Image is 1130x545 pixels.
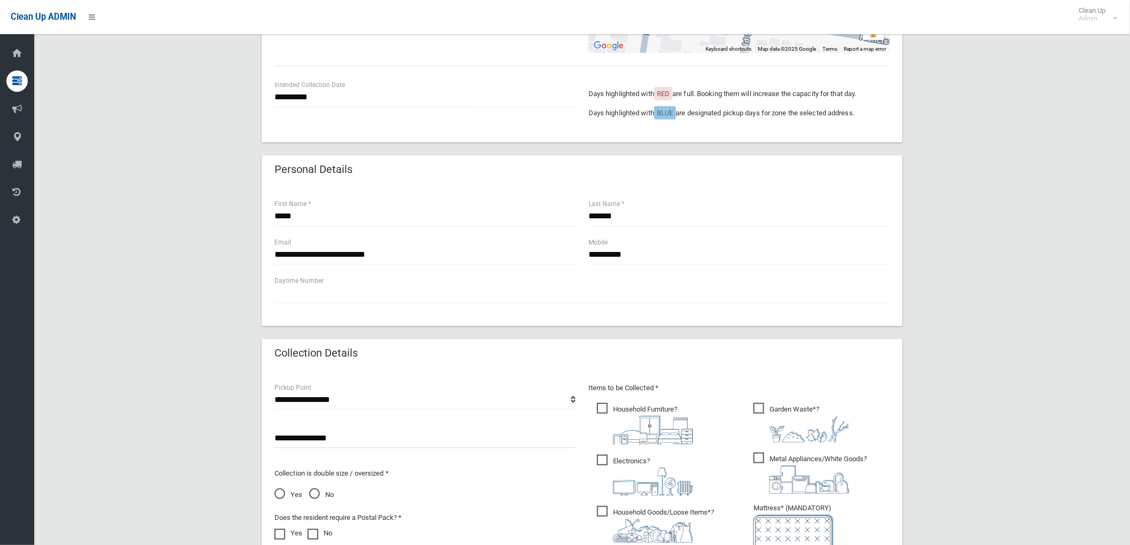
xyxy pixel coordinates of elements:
button: Keyboard shortcuts [705,45,751,53]
span: Clean Up [1074,6,1117,22]
p: Collection is double size / oversized * [274,467,576,480]
img: 4fd8a5c772b2c999c83690221e5242e0.png [770,416,850,443]
img: b13cc3517677393f34c0a387616ef184.png [613,519,693,543]
span: BLUE [657,109,673,117]
span: Metal Appliances/White Goods [754,453,867,494]
span: Yes [274,488,302,501]
span: RED [657,90,670,98]
a: Terms (opens in new tab) [822,46,837,52]
a: Report a map error [844,46,886,52]
header: Collection Details [262,343,371,364]
img: aa9efdbe659d29b613fca23ba79d85cb.png [613,416,693,445]
p: Days highlighted with are full. Booking them will increase the capacity for that day. [588,88,890,100]
i: ? [613,508,714,543]
span: Electronics [597,455,693,496]
span: Clean Up ADMIN [11,12,76,22]
i: ? [770,405,850,443]
a: Open this area in Google Maps (opens a new window) [591,39,626,53]
img: 36c1b0289cb1767239cdd3de9e694f19.png [770,465,850,494]
span: Household Goods/Loose Items* [597,506,714,543]
label: No [308,527,332,540]
span: Garden Waste* [754,403,850,443]
p: Items to be Collected * [588,382,890,394]
p: Days highlighted with are designated pickup days for zone the selected address. [588,107,890,120]
i: ? [613,457,693,496]
span: Map data ©2025 Google [758,46,816,52]
img: Google [591,39,626,53]
i: ? [770,455,867,494]
span: Household Furniture [597,403,693,445]
small: Admin [1079,14,1106,22]
i: ? [613,405,693,445]
header: Personal Details [262,159,365,180]
label: Does the resident require a Postal Pack? * [274,511,402,524]
span: No [309,488,334,501]
label: Yes [274,527,302,540]
img: 394712a680b73dbc3d2a6a3a7ffe5a07.png [613,468,693,496]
